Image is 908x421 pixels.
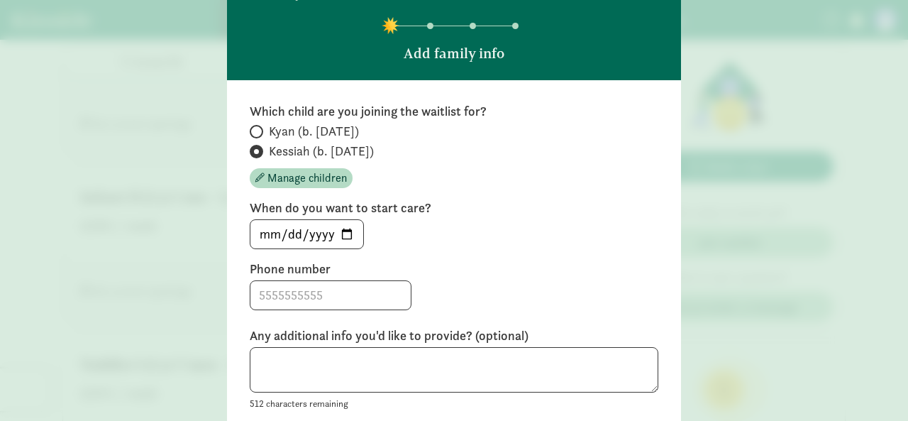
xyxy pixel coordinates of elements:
small: 512 characters remaining [250,398,348,410]
label: Any additional info you'd like to provide? (optional) [250,327,658,344]
span: Kyan (b. [DATE]) [269,123,359,140]
span: Kessiah (b. [DATE]) [269,143,374,160]
label: Phone number [250,261,658,278]
button: Manage children [250,168,353,188]
p: Add family info [404,43,504,63]
label: When do you want to start care? [250,199,658,217]
span: Manage children [267,170,347,187]
input: 5555555555 [250,281,411,310]
label: Which child are you joining the waitlist for? [250,103,658,120]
